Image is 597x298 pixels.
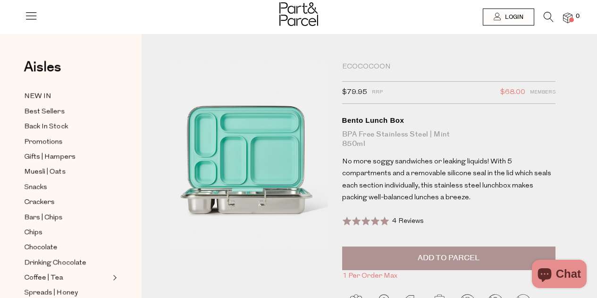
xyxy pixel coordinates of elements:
[24,272,110,284] a: Coffee | Tea
[24,106,65,118] span: Best Sellers
[342,116,556,125] div: Bento Lunch Box
[24,197,55,208] span: Crackers
[342,158,551,202] span: No more soggy sandwiches or leaking liquids! With 5 compartments and a removable silicone seal in...
[24,242,58,254] span: Chocolate
[24,212,110,223] a: Bars | Chips
[573,12,582,21] span: 0
[342,86,367,99] span: $79.95
[342,247,556,270] button: Add to Parcel
[24,272,63,284] span: Coffee | Tea
[110,272,117,283] button: Expand/Collapse Coffee | Tea
[500,86,525,99] span: $68.00
[24,121,68,133] span: Back In Stock
[483,9,534,26] a: Login
[24,181,110,193] a: Snacks
[342,130,556,149] div: BPA Free Stainless Steel | Mint 850ml
[24,257,110,269] a: Drinking Chocolate
[563,13,572,23] a: 0
[392,218,424,225] span: 4 Reviews
[24,121,110,133] a: Back In Stock
[24,227,110,238] a: Chips
[24,91,51,102] span: NEW IN
[24,152,76,163] span: Gifts | Hampers
[24,57,61,77] span: Aisles
[24,166,110,178] a: Muesli | Oats
[24,91,110,102] a: NEW IN
[530,86,555,99] span: Members
[170,62,328,249] img: Bento Lunch Box
[503,13,523,21] span: Login
[279,2,318,26] img: Part&Parcel
[24,257,86,269] span: Drinking Chocolate
[24,136,63,148] span: Promotions
[372,86,383,99] span: RRP
[24,212,63,223] span: Bars | Chips
[24,136,110,148] a: Promotions
[24,196,110,208] a: Crackers
[529,260,589,290] inbox-online-store-chat: Shopify online store chat
[418,253,479,264] span: Add to Parcel
[342,62,556,72] div: Ecococoon
[24,227,42,238] span: Chips
[24,151,110,163] a: Gifts | Hampers
[24,182,47,193] span: Snacks
[24,60,61,84] a: Aisles
[24,242,110,254] a: Chocolate
[24,106,110,118] a: Best Sellers
[24,167,66,178] span: Muesli | Oats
